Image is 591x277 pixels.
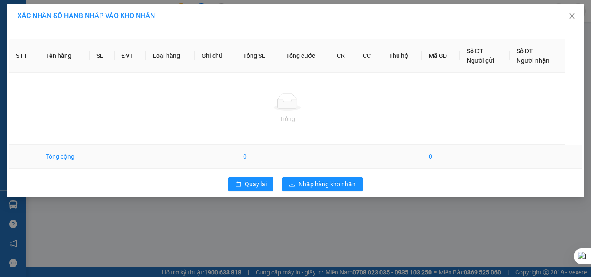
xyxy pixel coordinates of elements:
span: download [289,181,295,188]
span: Quay lại [245,179,267,189]
td: Tổng cộng [39,145,90,169]
td: 0 [422,145,460,169]
div: Trống [16,114,559,124]
th: CC [356,39,382,73]
td: 0 [236,145,279,169]
button: rollbackQuay lại [228,177,273,191]
th: Mã GD [422,39,460,73]
span: Nhập hàng kho nhận [299,179,356,189]
span: XÁC NHẬN SỐ HÀNG NHẬP VÀO KHO NHẬN [17,12,155,20]
th: Tổng cước [279,39,330,73]
span: Số ĐT [517,48,533,54]
span: Số ĐT [467,48,483,54]
th: Tổng SL [236,39,279,73]
span: Người gửi [467,57,495,64]
span: close [569,13,575,19]
th: Thu hộ [382,39,422,73]
th: Ghi chú [195,39,236,73]
span: Người nhận [517,57,549,64]
button: Close [560,4,584,29]
th: SL [90,39,114,73]
button: downloadNhập hàng kho nhận [282,177,363,191]
th: Tên hàng [39,39,90,73]
th: ĐVT [115,39,146,73]
span: rollback [235,181,241,188]
th: STT [9,39,39,73]
th: Loại hàng [146,39,195,73]
th: CR [330,39,356,73]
